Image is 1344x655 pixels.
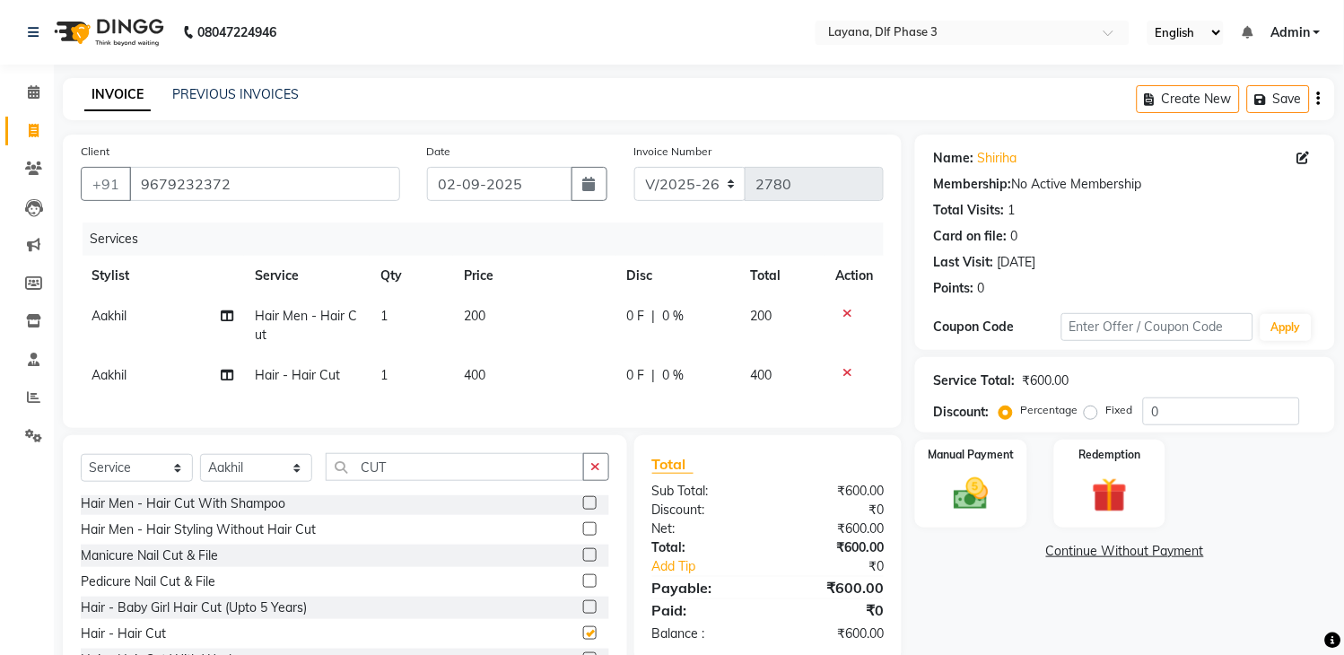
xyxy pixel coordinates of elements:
div: ₹0 [790,557,897,576]
div: Card on file: [933,227,1007,246]
span: 0 % [662,366,684,385]
div: 0 [1010,227,1017,246]
button: Apply [1261,314,1312,341]
span: Hair Men - Hair Cut [255,308,357,343]
div: Last Visit: [933,253,993,272]
span: Admin [1270,23,1310,42]
span: Aakhil [92,367,127,383]
label: Percentage [1020,402,1078,418]
div: ₹600.00 [768,577,897,598]
img: logo [46,7,169,57]
button: +91 [81,167,131,201]
span: 400 [751,367,772,383]
div: Sub Total: [639,482,768,501]
div: Hair - Baby Girl Hair Cut (Upto 5 Years) [81,598,307,617]
span: 1 [380,367,388,383]
div: ₹600.00 [768,538,897,557]
label: Date [427,144,451,160]
div: Coupon Code [933,318,1061,336]
div: ₹600.00 [1022,371,1069,390]
span: | [651,307,655,326]
div: 1 [1008,201,1015,220]
input: Enter Offer / Coupon Code [1061,313,1253,341]
img: _cash.svg [943,474,999,514]
a: INVOICE [84,79,151,111]
span: 1 [380,308,388,324]
div: Discount: [933,403,989,422]
label: Client [81,144,109,160]
span: 0 F [626,307,644,326]
label: Manual Payment [929,447,1015,463]
div: Name: [933,149,973,168]
div: Discount: [639,501,768,520]
div: Total Visits: [933,201,1004,220]
a: Shiriha [977,149,1017,168]
label: Redemption [1078,447,1140,463]
div: Balance : [639,624,768,643]
th: Disc [615,256,740,296]
div: Points: [933,279,973,298]
a: Continue Without Payment [919,542,1331,561]
input: Search by Name/Mobile/Email/Code [129,167,400,201]
th: Qty [370,256,453,296]
div: Net: [639,520,768,538]
div: Hair - Hair Cut [81,624,166,643]
div: Paid: [639,599,768,621]
div: ₹0 [768,501,897,520]
label: Invoice Number [634,144,712,160]
span: Hair - Hair Cut [255,367,340,383]
span: 0 % [662,307,684,326]
button: Create New [1137,85,1240,113]
span: | [651,366,655,385]
label: Fixed [1105,402,1132,418]
th: Service [244,256,370,296]
span: 200 [464,308,485,324]
div: ₹600.00 [768,482,897,501]
div: Hair Men - Hair Cut With Shampoo [81,494,285,513]
div: Manicure Nail Cut & File [81,546,218,565]
th: Price [453,256,615,296]
div: Services [83,223,897,256]
b: 08047224946 [197,7,276,57]
div: ₹0 [768,599,897,621]
span: Total [652,455,694,474]
div: Service Total: [933,371,1015,390]
span: 0 F [626,366,644,385]
button: Save [1247,85,1310,113]
img: _gift.svg [1081,474,1138,517]
a: PREVIOUS INVOICES [172,86,299,102]
div: [DATE] [997,253,1035,272]
th: Action [825,256,884,296]
span: 200 [751,308,772,324]
div: Hair Men - Hair Styling Without Hair Cut [81,520,316,539]
div: Total: [639,538,768,557]
div: ₹600.00 [768,624,897,643]
th: Total [740,256,825,296]
div: ₹600.00 [768,520,897,538]
input: Search or Scan [326,453,584,481]
div: Pedicure Nail Cut & File [81,572,215,591]
div: No Active Membership [933,175,1317,194]
div: Membership: [933,175,1011,194]
div: Payable: [639,577,768,598]
th: Stylist [81,256,244,296]
a: Add Tip [639,557,790,576]
span: Aakhil [92,308,127,324]
span: 400 [464,367,485,383]
div: 0 [977,279,984,298]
